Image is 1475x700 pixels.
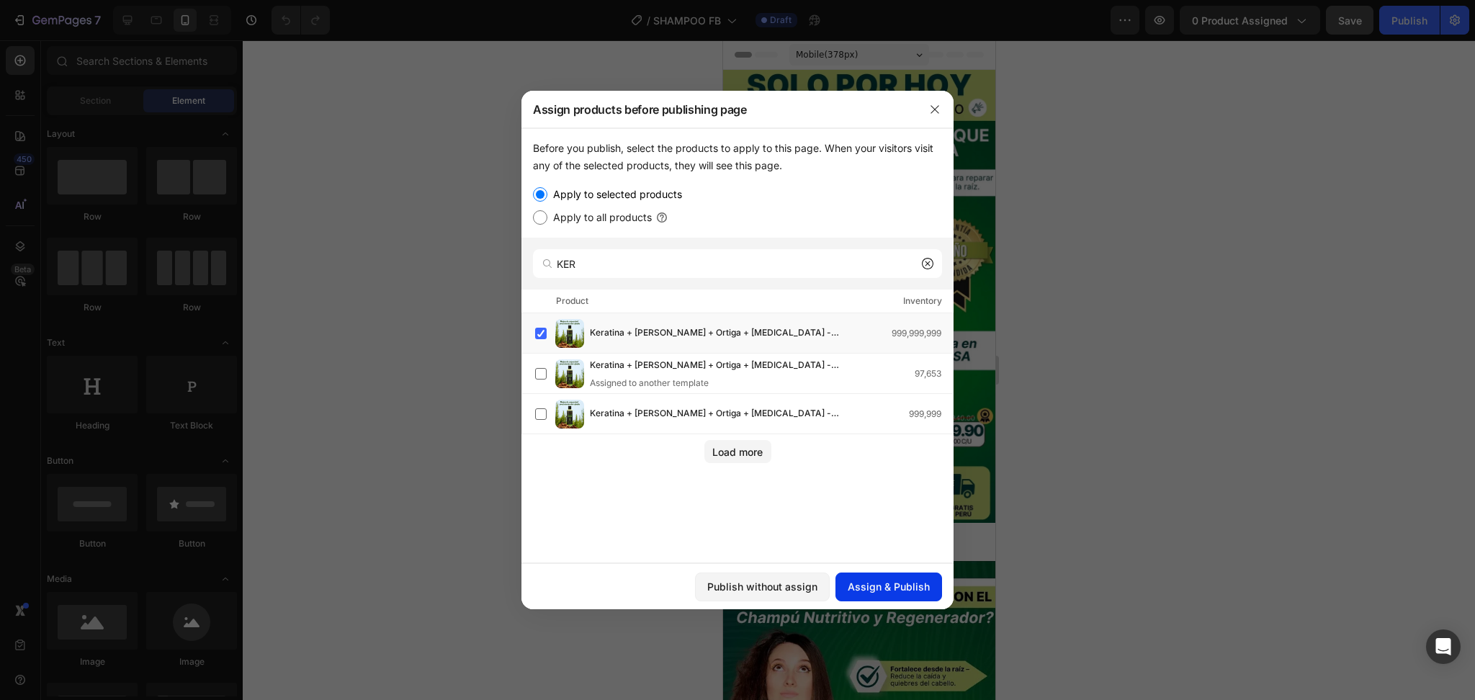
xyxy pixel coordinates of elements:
[533,249,942,278] input: Search products
[590,377,864,390] div: Assigned to another template
[590,326,840,341] span: Keratina + [PERSON_NAME] + Ortiga + [MEDICAL_DATA] - Champú Nutritivo y Regenerador para Cabello ...
[848,579,930,594] div: Assign & Publish
[533,140,942,174] div: Before you publish, select the products to apply to this page. When your visitors visit any of th...
[712,444,763,459] div: Load more
[695,573,830,601] button: Publish without assign
[590,406,840,422] span: Keratina + [PERSON_NAME] + Ortiga + [MEDICAL_DATA] - Champú Nutritivo y Regenerador para Cabello ...
[707,579,817,594] div: Publish without assign
[909,407,953,421] div: 999,999
[555,400,584,428] img: product-img
[521,91,916,128] div: Assign products before publishing page
[1426,629,1461,664] div: Open Intercom Messenger
[915,367,953,381] div: 97,653
[73,7,135,22] span: Mobile ( 378 px)
[892,326,953,341] div: 999,999,999
[547,186,682,203] label: Apply to selected products
[556,294,588,308] div: Product
[555,359,584,388] img: product-img
[704,440,771,463] button: Load more
[903,294,942,308] div: Inventory
[547,209,652,226] label: Apply to all products
[555,319,584,348] img: product-img
[521,128,954,563] div: />
[590,358,840,374] span: Keratina + [PERSON_NAME] + Ortiga + [MEDICAL_DATA] - Champú Nutritivo y Regenerador para Cabello ...
[835,573,942,601] button: Assign & Publish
